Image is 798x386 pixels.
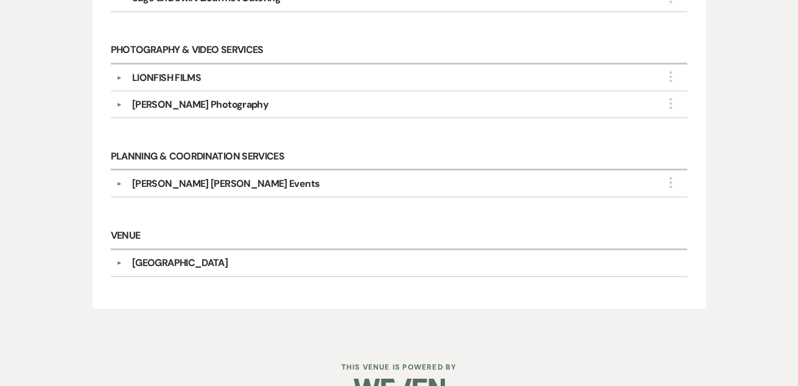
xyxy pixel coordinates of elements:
[112,260,127,266] button: ▼
[112,102,127,108] button: ▼
[132,71,201,85] div: LIONFISH FILMS
[111,38,688,65] h6: Photography & Video Services
[132,256,228,270] div: [GEOGRAPHIC_DATA]
[132,97,268,112] div: [PERSON_NAME] Photography
[112,75,127,81] button: ▼
[112,181,127,187] button: ▼
[132,177,320,191] div: [PERSON_NAME] [PERSON_NAME] Events
[111,144,688,170] h6: Planning & Coordination Services
[111,223,688,250] h6: Venue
